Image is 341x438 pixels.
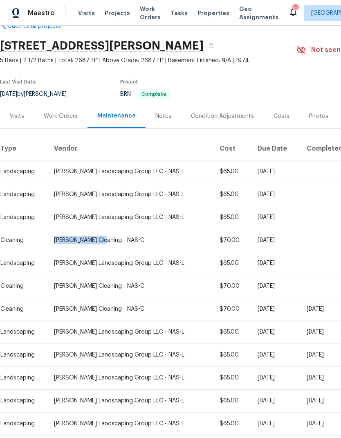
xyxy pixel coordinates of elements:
div: [PERSON_NAME] Landscaping Group LLC - NAS-L [54,351,206,359]
div: $65.00 [220,190,245,199]
div: [PERSON_NAME] Landscaping Group LLC - NAS-L [54,259,206,267]
div: Work Orders [44,112,78,120]
span: Complete [138,92,170,97]
div: [PERSON_NAME] Landscaping Group LLC - NAS-L [54,190,206,199]
div: 22 [292,5,298,13]
div: [PERSON_NAME] Cleaning - NAS-C [54,305,206,313]
div: Notes [155,112,171,120]
div: Cleaning [0,236,41,244]
div: $70.00 [220,282,245,290]
div: Cleaning [0,305,41,313]
button: Copy Address [204,38,218,53]
div: Landscaping [0,328,41,336]
div: $65.00 [220,420,245,428]
div: $65.00 [220,259,245,267]
div: $65.00 [220,374,245,382]
span: Work Orders [140,5,161,21]
th: Cost [213,137,251,160]
div: $70.00 [220,305,245,313]
div: [DATE] [258,190,294,199]
div: [PERSON_NAME] Cleaning - NAS-C [54,282,206,290]
div: $65.00 [220,167,245,176]
div: [DATE] [258,282,294,290]
span: Tasks [170,10,188,16]
th: Due Date [251,137,300,160]
span: Maestro [28,9,55,17]
div: $65.00 [220,213,245,221]
div: Landscaping [0,167,41,176]
div: $65.00 [220,328,245,336]
th: Vendor [47,137,213,160]
div: Photos [309,112,328,120]
div: Condition Adjustments [191,112,254,120]
div: [PERSON_NAME] Landscaping Group LLC - NAS-L [54,374,206,382]
div: Landscaping [0,420,41,428]
div: [DATE] [258,213,294,221]
div: [PERSON_NAME] Landscaping Group LLC - NAS-L [54,420,206,428]
div: [DATE] [258,236,294,244]
div: [DATE] [258,351,294,359]
div: Cleaning [0,282,41,290]
div: [PERSON_NAME] Landscaping Group LLC - NAS-L [54,397,206,405]
div: Landscaping [0,259,41,267]
div: [DATE] [258,259,294,267]
div: Maintenance [97,112,136,120]
div: Landscaping [0,213,41,221]
div: Landscaping [0,351,41,359]
span: Projects [105,9,130,17]
div: [DATE] [258,420,294,428]
div: [DATE] [258,374,294,382]
span: Properties [197,9,229,17]
div: Costs [274,112,289,120]
div: Landscaping [0,190,41,199]
div: [DATE] [258,328,294,336]
div: $65.00 [220,397,245,405]
div: [DATE] [258,305,294,313]
div: Landscaping [0,374,41,382]
div: Visits [10,112,24,120]
div: $70.00 [220,236,245,244]
div: [PERSON_NAME] Cleaning - NAS-C [54,236,206,244]
div: [PERSON_NAME] Landscaping Group LLC - NAS-L [54,328,206,336]
div: [PERSON_NAME] Landscaping Group LLC - NAS-L [54,167,206,176]
div: Landscaping [0,397,41,405]
div: [DATE] [258,167,294,176]
div: [PERSON_NAME] Landscaping Group LLC - NAS-L [54,213,206,221]
span: Project [120,79,138,84]
span: Geo Assignments [239,5,278,21]
span: Visits [78,9,95,17]
div: $65.00 [220,351,245,359]
div: [DATE] [258,397,294,405]
span: BRN [120,91,170,97]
